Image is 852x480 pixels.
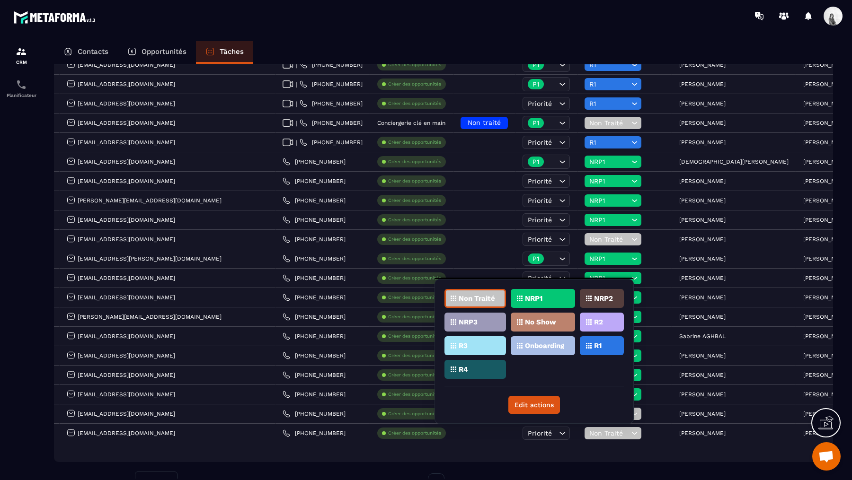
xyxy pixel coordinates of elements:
[388,372,441,378] p: Créer des opportunités
[589,255,629,262] span: NRP1
[300,119,363,127] a: [PHONE_NUMBER]
[283,255,346,262] a: [PHONE_NUMBER]
[377,120,445,126] p: Conciergerie clé en main
[283,429,346,437] a: [PHONE_NUMBER]
[589,80,629,88] span: R1
[528,197,552,204] span: Priorité
[388,333,441,340] p: Créer des opportunités
[388,314,441,320] p: Créer des opportunités
[679,197,726,204] p: [PERSON_NAME]
[296,100,297,107] span: |
[508,396,560,414] button: Edit actions
[459,366,468,373] p: R4
[283,371,346,379] a: [PHONE_NUMBER]
[803,81,850,87] p: [PERSON_NAME]
[388,275,441,281] p: Créer des opportunités
[679,217,726,223] p: [PERSON_NAME]
[300,139,363,146] a: [PHONE_NUMBER]
[528,216,552,224] span: Priorité
[803,178,850,184] p: [PERSON_NAME]
[679,158,789,165] p: [DEMOGRAPHIC_DATA][PERSON_NAME]
[13,9,98,26] img: logo
[296,61,297,69] span: |
[468,119,501,126] span: Non traité
[532,158,539,165] p: P1
[196,41,253,64] a: Tâches
[2,39,40,72] a: formationformationCRM
[283,197,346,204] a: [PHONE_NUMBER]
[78,47,108,56] p: Contacts
[283,236,346,243] a: [PHONE_NUMBER]
[589,197,629,204] span: NRP1
[594,295,613,302] p: NRP2
[803,333,850,340] p: [PERSON_NAME]
[528,139,552,146] span: Priorité
[528,177,552,185] span: Priorité
[679,391,726,398] p: [PERSON_NAME]
[803,314,850,320] p: [PERSON_NAME]
[803,430,850,436] p: [PERSON_NAME]
[388,100,441,107] p: Créer des opportunités
[589,100,629,107] span: R1
[459,342,468,349] p: R3
[388,178,441,184] p: Créer des opportunités
[803,139,850,146] p: [PERSON_NAME]
[283,352,346,359] a: [PHONE_NUMBER]
[388,61,441,68] p: Créer des opportunités
[532,120,539,126] p: P1
[388,410,441,417] p: Créer des opportunités
[679,372,726,378] p: [PERSON_NAME]
[679,255,726,262] p: [PERSON_NAME]
[803,217,850,223] p: [PERSON_NAME]
[803,391,850,398] p: [PERSON_NAME]
[388,294,441,301] p: Créer des opportunités
[803,372,850,378] p: [PERSON_NAME]
[525,295,542,302] p: NRP1
[679,275,726,281] p: [PERSON_NAME]
[679,410,726,417] p: [PERSON_NAME]
[118,41,196,64] a: Opportunités
[54,41,118,64] a: Contacts
[812,442,841,471] div: Ouvrir le chat
[679,333,726,340] p: Sabrine AGHBAL
[296,120,297,127] span: |
[589,139,629,146] span: R1
[283,274,346,282] a: [PHONE_NUMBER]
[532,61,539,68] p: P1
[528,429,552,437] span: Priorité
[589,429,629,437] span: Non Traité
[388,197,441,204] p: Créer des opportunités
[296,81,297,88] span: |
[532,255,539,262] p: P1
[803,197,850,204] p: [PERSON_NAME]
[589,274,629,282] span: NRP1
[679,100,726,107] p: [PERSON_NAME]
[283,177,346,185] a: [PHONE_NUMBER]
[679,430,726,436] p: [PERSON_NAME]
[220,47,244,56] p: Tâches
[528,274,552,282] span: Priorité
[679,61,726,68] p: [PERSON_NAME]
[594,319,603,325] p: R2
[388,391,441,398] p: Créer des opportunités
[589,236,629,243] span: Non Traité
[594,342,602,349] p: R1
[803,294,850,301] p: [PERSON_NAME]
[803,120,850,126] p: [PERSON_NAME]
[283,313,346,321] a: [PHONE_NUMBER]
[589,61,629,69] span: R1
[2,72,40,105] a: schedulerschedulerPlanificateur
[525,342,564,349] p: Onboarding
[2,93,40,98] p: Planificateur
[803,255,850,262] p: [PERSON_NAME]
[388,430,441,436] p: Créer des opportunités
[142,47,186,56] p: Opportunités
[283,391,346,398] a: [PHONE_NUMBER]
[803,410,850,417] p: [PERSON_NAME]
[589,119,629,127] span: Non Traité
[679,352,726,359] p: [PERSON_NAME]
[679,139,726,146] p: [PERSON_NAME]
[803,275,850,281] p: [PERSON_NAME]
[388,217,441,223] p: Créer des opportunités
[803,61,850,68] p: [PERSON_NAME]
